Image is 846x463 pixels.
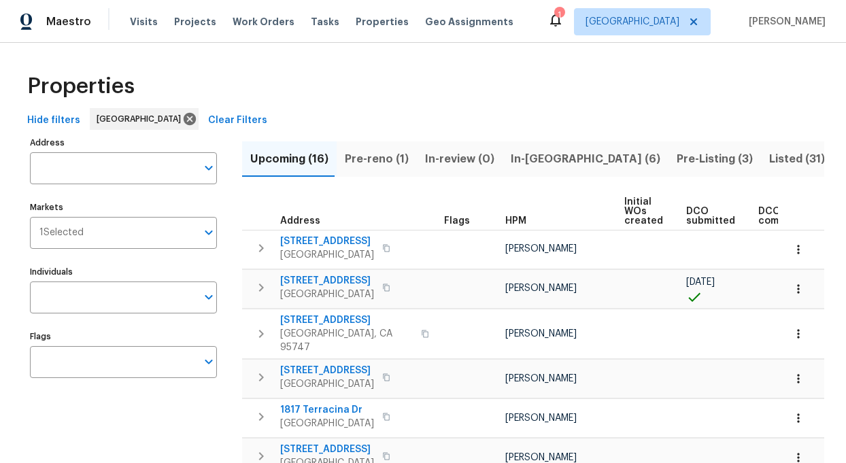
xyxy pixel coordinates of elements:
[505,453,577,462] span: [PERSON_NAME]
[743,15,826,29] span: [PERSON_NAME]
[505,216,526,226] span: HPM
[280,235,374,248] span: [STREET_ADDRESS]
[199,158,218,177] button: Open
[505,374,577,383] span: [PERSON_NAME]
[280,288,374,301] span: [GEOGRAPHIC_DATA]
[280,443,374,456] span: [STREET_ADDRESS]
[30,139,217,147] label: Address
[280,417,374,430] span: [GEOGRAPHIC_DATA]
[280,403,374,417] span: 1817 Terracina Dr
[425,150,494,169] span: In-review (0)
[280,377,374,391] span: [GEOGRAPHIC_DATA]
[199,352,218,371] button: Open
[208,112,267,129] span: Clear Filters
[444,216,470,226] span: Flags
[769,150,825,169] span: Listed (31)
[130,15,158,29] span: Visits
[30,332,217,341] label: Flags
[280,274,374,288] span: [STREET_ADDRESS]
[97,112,186,126] span: [GEOGRAPHIC_DATA]
[511,150,660,169] span: In-[GEOGRAPHIC_DATA] (6)
[27,80,135,93] span: Properties
[677,150,753,169] span: Pre-Listing (3)
[280,327,413,354] span: [GEOGRAPHIC_DATA], CA 95747
[586,15,679,29] span: [GEOGRAPHIC_DATA]
[425,15,513,29] span: Geo Assignments
[311,17,339,27] span: Tasks
[22,108,86,133] button: Hide filters
[174,15,216,29] span: Projects
[90,108,199,130] div: [GEOGRAPHIC_DATA]
[203,108,273,133] button: Clear Filters
[624,197,663,226] span: Initial WOs created
[505,413,577,423] span: [PERSON_NAME]
[280,364,374,377] span: [STREET_ADDRESS]
[505,329,577,339] span: [PERSON_NAME]
[280,313,413,327] span: [STREET_ADDRESS]
[505,284,577,293] span: [PERSON_NAME]
[27,112,80,129] span: Hide filters
[199,288,218,307] button: Open
[30,203,217,211] label: Markets
[345,150,409,169] span: Pre-reno (1)
[250,150,328,169] span: Upcoming (16)
[30,268,217,276] label: Individuals
[758,207,804,226] span: DCO complete
[686,277,715,287] span: [DATE]
[46,15,91,29] span: Maestro
[39,227,84,239] span: 1 Selected
[686,207,735,226] span: DCO submitted
[356,15,409,29] span: Properties
[280,216,320,226] span: Address
[505,244,577,254] span: [PERSON_NAME]
[280,248,374,262] span: [GEOGRAPHIC_DATA]
[233,15,294,29] span: Work Orders
[554,8,564,22] div: 1
[199,223,218,242] button: Open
